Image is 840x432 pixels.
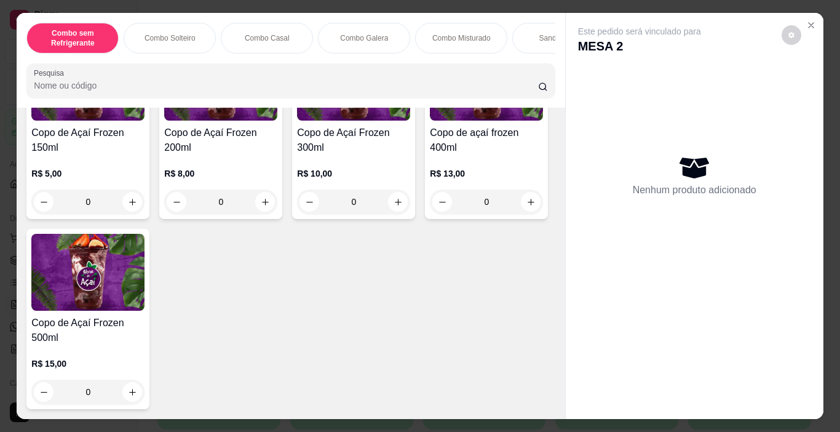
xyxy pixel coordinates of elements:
label: Pesquisa [34,68,68,78]
p: R$ 15,00 [31,358,145,370]
p: Nenhum produto adicionado [633,183,756,198]
h4: Copo de açaí frozen 400ml [430,126,543,155]
input: Pesquisa [34,79,538,92]
button: decrease-product-quantity [782,25,801,45]
h4: Copo de Açaí Frozen 200ml [164,126,277,155]
p: R$ 10,00 [297,167,410,180]
p: Sanduíches [539,33,578,43]
p: R$ 13,00 [430,167,543,180]
p: R$ 8,00 [164,167,277,180]
button: Close [801,15,821,35]
h4: Copo de Açaí Frozen 150ml [31,126,145,155]
img: product-image [31,234,145,311]
button: increase-product-quantity [122,192,142,212]
p: R$ 5,00 [31,167,145,180]
p: MESA 2 [578,38,701,55]
p: Combo Misturado [432,33,491,43]
p: Combo Casal [245,33,290,43]
h4: Copo de Açaí Frozen 300ml [297,126,410,155]
button: decrease-product-quantity [34,192,53,212]
h4: Copo de Açaí Frozen 500ml [31,316,145,345]
p: Este pedido será vinculado para [578,25,701,38]
p: Combo Galera [340,33,388,43]
p: Combo sem Refrigerante [37,28,108,48]
p: Combo Solteiro [145,33,196,43]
